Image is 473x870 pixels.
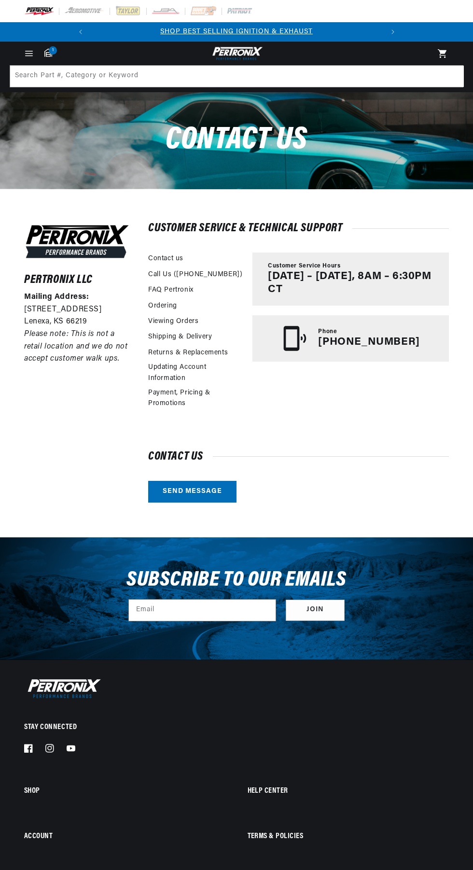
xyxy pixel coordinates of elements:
p: [DATE] – [DATE], 8AM – 6:30PM CT [268,270,433,296]
summary: Menu [18,48,40,59]
a: Shipping & Delivery [148,332,212,342]
h3: Subscribe to our emails [126,571,347,589]
p: Stay Connected [24,722,449,732]
em: Please note: This is not a retail location and we do not accept customer walk ups. [24,330,127,363]
button: Translation missing: en.sections.announcements.previous_announcement [71,22,90,42]
span: Customer Service Hours [268,262,340,270]
input: Search Part #, Category or Keyword [10,66,464,87]
a: Viewing Orders [148,316,198,327]
img: Pertronix [24,677,101,700]
a: Contact us [148,253,183,264]
p: [STREET_ADDRESS] [24,304,130,316]
p: Lenexa, KS 66219 [24,316,130,328]
a: FAQ Pertronix [148,285,194,295]
summary: Shop [24,788,226,795]
a: Call Us ([PHONE_NUMBER]) [148,269,242,280]
summary: Account [24,833,226,840]
summary: Help Center [248,788,449,795]
h2: Customer Service & Technical Support [148,224,449,233]
span: 1 [49,46,57,55]
img: Pertronix [210,45,263,61]
button: Translation missing: en.sections.announcements.next_announcement [383,22,403,42]
a: 1 [44,48,52,57]
h6: Pertronix LLC [24,275,130,285]
div: Announcement [90,27,383,37]
summary: Terms & policies [248,833,449,840]
p: [PHONE_NUMBER] [318,336,419,349]
div: 1 of 2 [90,27,383,37]
a: SHOP BEST SELLING IGNITION & EXHAUST [160,28,313,35]
h2: Contact us [148,452,449,462]
a: Returns & Replacements [148,348,228,358]
a: Send message [148,481,236,503]
a: Phone [PHONE_NUMBER] [252,315,449,362]
span: Contact us [166,125,307,156]
button: Search Part #, Category or Keyword [442,66,463,87]
a: Ordering [148,301,177,311]
input: Email [129,600,276,621]
a: Updating Account Information [148,362,243,384]
strong: Mailing Address: [24,293,89,301]
span: Phone [318,328,337,336]
button: Subscribe [286,600,345,621]
a: Payment, Pricing & Promotions [148,388,243,409]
